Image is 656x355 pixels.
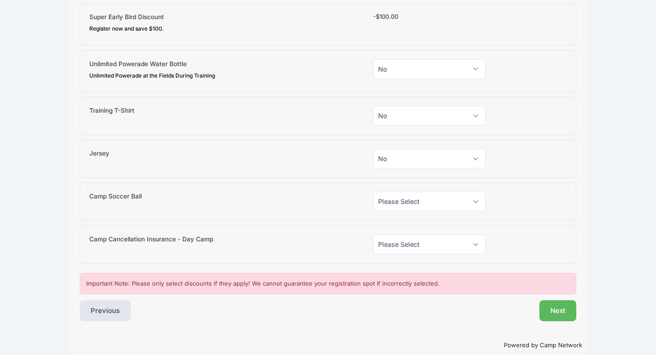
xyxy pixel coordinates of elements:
[89,235,213,244] label: Camp Cancellation Insurance - Day Camp
[89,149,109,158] label: Jersey
[89,12,164,33] label: Super Early Bird Discount
[539,300,576,321] button: Next
[80,300,131,321] button: Previous
[89,59,215,80] label: Unlimited Powerade Water Bottle
[89,25,164,33] div: Register now and save $100.
[74,341,582,350] p: Powered by Camp Network
[89,192,142,201] label: Camp Soccer Ball
[373,13,398,20] span: -$100.00
[89,106,134,115] label: Training T-Shirt
[89,72,215,80] div: Unlimited Powerade at the Fields During Training
[80,273,576,295] div: Important Note: Please only select discounts if they apply! We cannot guarantee your registration...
